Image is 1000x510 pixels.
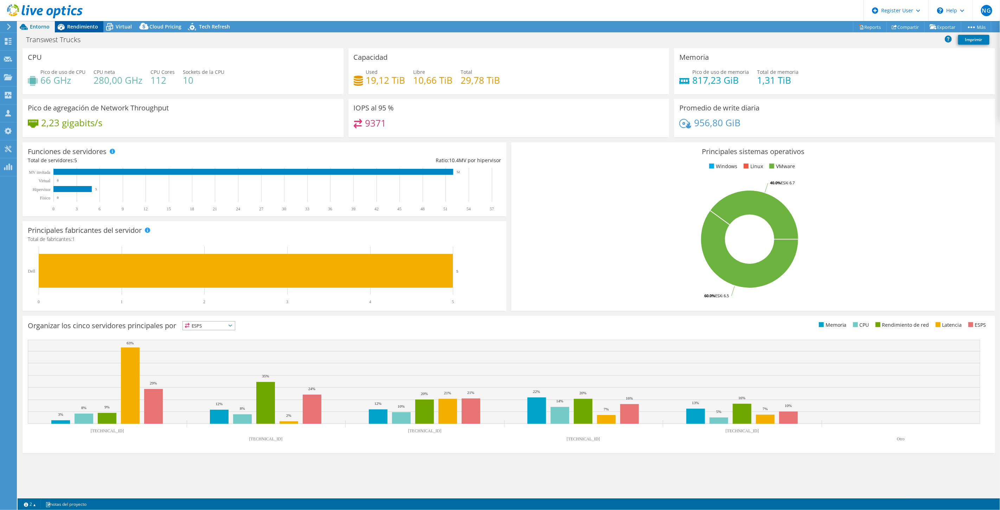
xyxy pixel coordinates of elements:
text: 0 [57,196,59,199]
text: 5 [456,269,459,273]
text: 29% [150,381,157,385]
h4: 66 GHz [40,76,85,84]
a: 2 [19,500,41,509]
span: Used [366,69,378,75]
a: Más [961,21,991,32]
text: 16% [626,396,633,400]
text: 12% [374,401,382,406]
li: ESPS [967,321,986,329]
tspan: 60.0% [704,293,715,298]
span: Libre [414,69,425,75]
text: 51 [443,206,448,211]
text: 13% [692,401,699,405]
text: 2 [203,299,205,304]
text: 20% [579,391,586,395]
li: Linux [742,162,763,170]
span: Sockets de la CPU [183,69,224,75]
text: 10% [398,404,405,408]
text: 57 [490,206,494,211]
text: 6 [98,206,101,211]
tspan: Físico [40,196,50,200]
text: 5 [95,187,97,191]
text: 39 [351,206,355,211]
text: 20% [421,391,428,396]
text: 4 [369,299,371,304]
h4: 9371 [365,119,386,127]
text: 24% [308,387,315,391]
text: Virtual [39,178,51,183]
span: NG [981,5,992,16]
li: Windows [707,162,737,170]
text: 21 [213,206,217,211]
text: Otro [897,436,905,441]
tspan: 40.0% [770,180,781,185]
text: 54 [467,206,471,211]
text: 27 [259,206,263,211]
text: 7% [763,407,768,411]
a: Compartir [886,21,925,32]
span: Entorno [30,23,50,30]
a: Exportar [924,21,961,32]
text: 3 [76,206,78,211]
text: 1 [121,299,123,304]
span: Tech Refresh [199,23,230,30]
h4: 112 [150,76,175,84]
span: CPU Cores [150,69,175,75]
tspan: ESXi 6.5 [715,293,729,298]
text: Dell [28,269,35,274]
a: notas del proyecto [40,500,91,509]
a: Imprimir [958,35,989,45]
text: 42 [374,206,379,211]
h3: IOPS al 95 % [354,104,394,112]
text: 33 [305,206,309,211]
text: 14% [556,399,563,403]
tspan: ESXi 6.7 [781,180,795,185]
h3: Principales sistemas operativos [517,148,990,155]
text: [TECHNICAL_ID] [91,428,124,433]
text: 12% [216,402,223,406]
span: Pico de uso de CPU [40,69,85,75]
text: 22% [533,389,540,394]
text: MV invitada [29,170,50,175]
text: 0 [57,179,59,182]
div: Ratio: MV por hipervisor [264,157,501,164]
text: 16% [738,396,745,400]
text: 45 [397,206,402,211]
h4: 956,80 GiB [694,119,741,127]
span: 10.4 [449,157,459,164]
li: Latencia [934,321,962,329]
span: Total de memoria [757,69,799,75]
span: Virtual [116,23,132,30]
text: 5 [452,299,454,304]
h4: 280,00 GHz [94,76,142,84]
span: 5 [74,157,77,164]
text: 8% [81,406,86,410]
h3: CPU [28,53,42,61]
text: 21% [467,390,474,395]
text: 3 [286,299,288,304]
span: CPU neta [94,69,115,75]
h3: Promedio de write diaria [679,104,759,112]
text: 63% [127,341,134,345]
h3: Pico de agregación de Network Throughput [28,104,169,112]
text: 24 [236,206,240,211]
li: Rendimiento de red [874,321,929,329]
span: Rendimiento [67,23,98,30]
h4: 2,23 gigabits/s [41,119,102,127]
a: Reports [853,21,887,32]
text: 5% [716,409,722,414]
h3: Memoria [679,53,709,61]
text: 12 [143,206,148,211]
h3: Capacidad [354,53,388,61]
h4: 29,78 TiB [461,76,500,84]
h3: Funciones de servidores [28,148,107,155]
text: 9% [104,405,110,409]
h4: 1,31 TiB [757,76,799,84]
h1: Transwest Trucks [23,36,91,44]
text: 7% [604,407,609,411]
text: 18 [190,206,194,211]
span: 1 [72,236,75,242]
text: 52 [457,170,460,174]
text: 30 [282,206,286,211]
span: Cloud Pricing [149,23,181,30]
